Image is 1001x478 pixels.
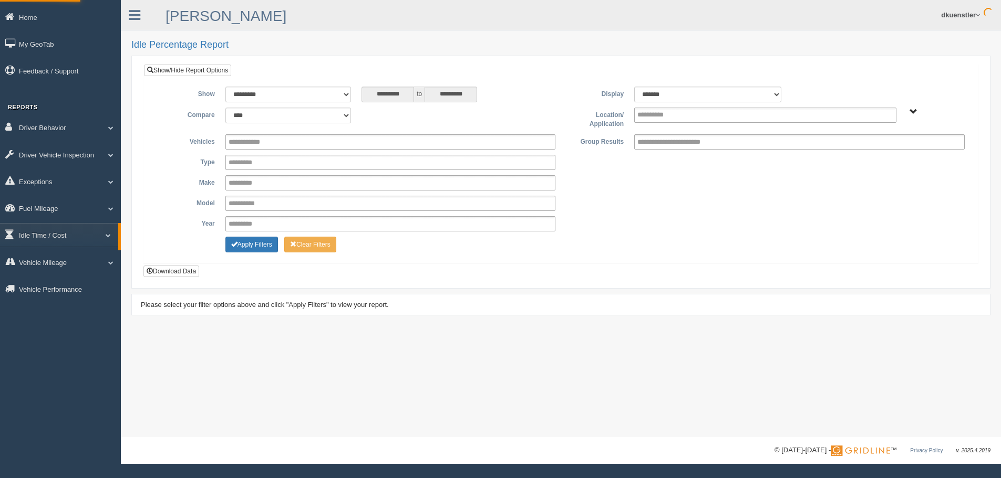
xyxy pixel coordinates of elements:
img: Gridline [831,445,890,456]
button: Change Filter Options [284,237,336,252]
label: Type [152,155,220,167]
div: © [DATE]-[DATE] - ™ [775,445,990,456]
label: Display [561,87,629,99]
a: [PERSON_NAME] [166,8,286,24]
a: Privacy Policy [910,448,943,453]
button: Download Data [143,265,199,277]
label: Model [152,196,220,208]
label: Show [152,87,220,99]
span: v. 2025.4.2019 [956,448,990,453]
h2: Idle Percentage Report [131,40,990,50]
label: Group Results [561,134,629,147]
a: Show/Hide Report Options [144,65,231,76]
label: Year [152,216,220,229]
span: to [414,87,425,102]
label: Make [152,175,220,188]
button: Change Filter Options [225,237,278,252]
label: Compare [152,108,220,120]
label: Location/ Application [561,108,629,129]
label: Vehicles [152,134,220,147]
span: Please select your filter options above and click "Apply Filters" to view your report. [141,301,389,309]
